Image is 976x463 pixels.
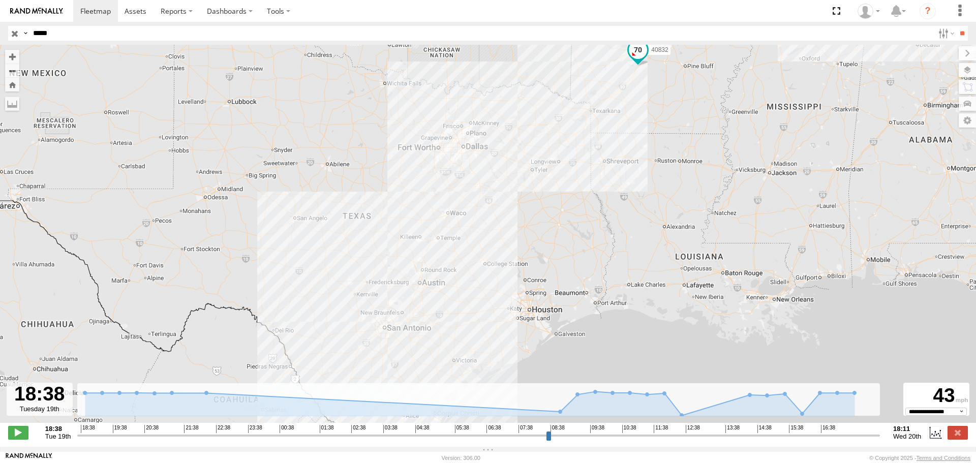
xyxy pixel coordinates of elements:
div: © Copyright 2025 - [869,455,970,461]
strong: 18:11 [893,425,921,433]
span: 20:38 [144,425,159,433]
span: 01:38 [320,425,334,433]
i: ? [920,3,936,19]
a: Terms and Conditions [917,455,970,461]
a: Visit our Website [6,453,52,463]
span: 16:38 [821,425,835,433]
span: Wed 20th Aug 2025 [893,433,921,440]
label: Search Query [21,26,29,41]
span: 15:38 [789,425,803,433]
label: Map Settings [959,113,976,128]
strong: 18:38 [45,425,71,433]
span: 19:38 [113,425,127,433]
label: Measure [5,97,19,111]
label: Search Filter Options [934,26,956,41]
button: Zoom Home [5,78,19,91]
span: 21:38 [184,425,198,433]
button: Zoom out [5,64,19,78]
div: 43 [905,384,968,408]
span: 03:38 [383,425,398,433]
span: 07:38 [518,425,533,433]
span: 23:38 [248,425,262,433]
span: 08:38 [551,425,565,433]
span: 13:38 [725,425,740,433]
span: 02:38 [351,425,365,433]
span: 09:38 [590,425,604,433]
label: Play/Stop [8,426,28,439]
span: 00:38 [280,425,294,433]
span: 06:38 [486,425,501,433]
span: 18:38 [81,425,95,433]
div: Version: 306.00 [442,455,480,461]
label: Close [948,426,968,439]
span: 12:38 [686,425,700,433]
span: 22:38 [216,425,230,433]
span: 05:38 [455,425,469,433]
span: 11:38 [654,425,668,433]
button: Zoom in [5,50,19,64]
span: Tue 19th Aug 2025 [45,433,71,440]
img: rand-logo.svg [10,8,63,15]
div: Caseta Laredo TX [854,4,883,19]
span: 10:38 [622,425,636,433]
span: 14:38 [757,425,772,433]
span: 40832 [651,46,668,53]
span: 04:38 [415,425,430,433]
